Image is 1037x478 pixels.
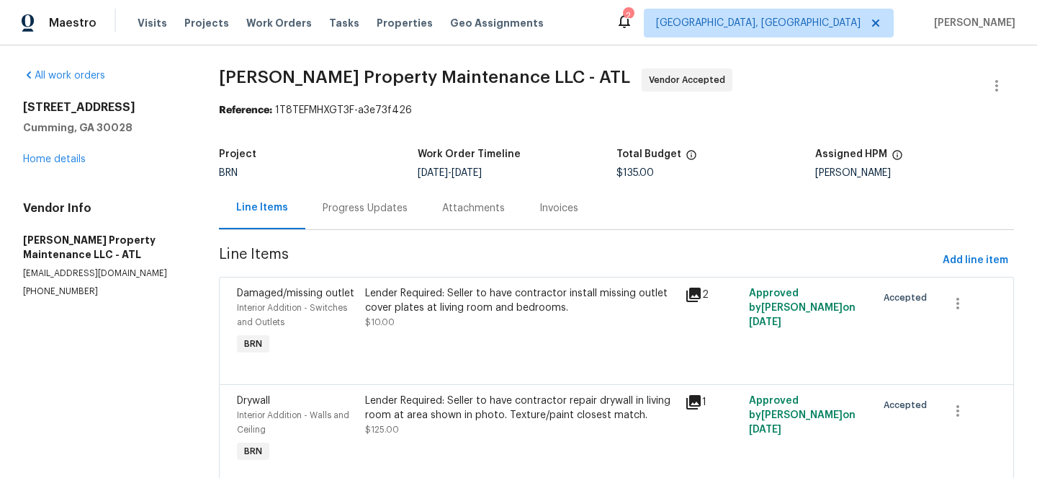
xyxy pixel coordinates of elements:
[219,103,1014,118] div: 1T8TEFMHXGT3F-a3e73f426
[219,247,937,274] span: Line Items
[219,68,630,86] span: [PERSON_NAME] Property Maintenance LLC - ATL
[450,16,544,30] span: Geo Assignments
[329,18,359,28] span: Tasks
[656,16,861,30] span: [GEOGRAPHIC_DATA], [GEOGRAPHIC_DATA]
[418,168,482,178] span: -
[686,149,697,168] span: The total cost of line items that have been proposed by Opendoor. This sum includes line items th...
[884,398,933,412] span: Accepted
[23,71,105,81] a: All work orders
[442,201,505,216] div: Attachments
[884,291,933,305] span: Accepted
[23,154,86,164] a: Home details
[685,394,740,411] div: 1
[219,168,238,178] span: BRN
[937,247,1014,274] button: Add line item
[219,105,272,115] b: Reference:
[365,318,395,327] span: $10.00
[365,425,399,434] span: $125.00
[943,252,1008,270] span: Add line item
[749,396,856,435] span: Approved by [PERSON_NAME] on
[749,425,781,435] span: [DATE]
[649,73,731,87] span: Vendor Accepted
[892,149,903,168] span: The hpm assigned to this work order.
[815,168,1014,178] div: [PERSON_NAME]
[616,168,654,178] span: $135.00
[138,16,167,30] span: Visits
[219,149,256,159] h5: Project
[418,149,521,159] h5: Work Order Timeline
[928,16,1015,30] span: [PERSON_NAME]
[184,16,229,30] span: Projects
[237,304,347,327] span: Interior Addition - Switches and Outlets
[323,201,408,216] div: Progress Updates
[616,149,681,159] h5: Total Budget
[539,201,578,216] div: Invoices
[238,337,268,351] span: BRN
[365,286,676,315] div: Lender Required: Seller to have contractor install missing outlet cover plates at living room and...
[237,288,354,298] span: Damaged/missing outlet
[23,286,184,298] p: [PHONE_NUMBER]
[749,317,781,327] span: [DATE]
[23,100,184,115] h2: [STREET_ADDRESS]
[23,201,184,216] h4: Vendor Info
[365,394,676,422] div: Lender Required: Seller to have contractor repair drywall in living room at area shown in photo. ...
[49,16,96,30] span: Maestro
[623,9,633,23] div: 2
[452,168,482,178] span: [DATE]
[749,288,856,327] span: Approved by [PERSON_NAME] on
[418,168,448,178] span: [DATE]
[237,396,270,406] span: Drywall
[238,444,268,459] span: BRN
[23,267,184,280] p: [EMAIL_ADDRESS][DOMAIN_NAME]
[237,411,349,434] span: Interior Addition - Walls and Ceiling
[685,286,740,304] div: 2
[23,233,184,262] h5: [PERSON_NAME] Property Maintenance LLC - ATL
[246,16,312,30] span: Work Orders
[23,120,184,135] h5: Cumming, GA 30028
[236,200,288,215] div: Line Items
[815,149,887,159] h5: Assigned HPM
[377,16,433,30] span: Properties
